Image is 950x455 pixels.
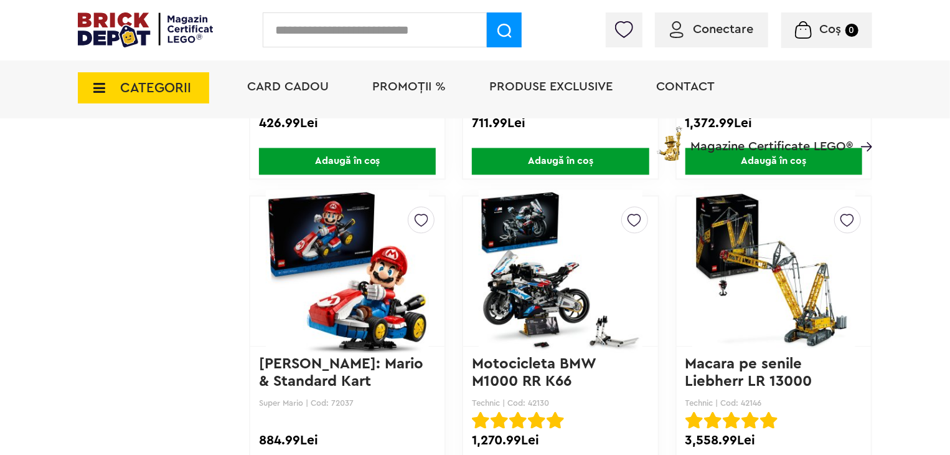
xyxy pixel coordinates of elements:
span: Adaugă în coș [259,148,436,175]
span: CATEGORII [120,81,191,95]
p: Super Mario | Cod: 72037 [259,398,436,408]
img: Evaluare cu stele [547,411,564,429]
span: Conectare [693,23,753,36]
img: Evaluare cu stele [472,411,489,429]
span: Magazine Certificate LEGO® [690,124,853,153]
a: Adaugă în coș [463,148,657,175]
a: PROMOȚII % [372,80,446,93]
img: Evaluare cu stele [723,411,740,429]
img: Macara pe senile Liebherr LR 13000 [692,184,855,358]
a: Produse exclusive [489,80,613,93]
img: Evaluare cu stele [491,411,508,429]
img: Evaluare cu stele [509,411,527,429]
p: Technic | Cod: 42130 [472,398,649,408]
span: Adaugă în coș [472,148,649,175]
span: Coș [820,23,842,36]
img: Motocicleta BMW M1000 RR K66 [479,184,642,358]
img: Evaluare cu stele [685,411,703,429]
img: Evaluare cu stele [704,411,722,429]
span: Adaugă în coș [685,148,862,175]
a: Motocicleta BMW M1000 RR K66 [472,357,600,389]
a: [PERSON_NAME]: Mario & Standard Kart [259,357,428,389]
div: 1,270.99Lei [472,433,649,449]
img: Mario Kart: Mario & Standard Kart [266,184,429,358]
img: Evaluare cu stele [760,411,778,429]
a: Card Cadou [247,80,329,93]
div: 3,558.99Lei [685,433,862,449]
a: Magazine Certificate LEGO® [853,124,872,136]
img: Evaluare cu stele [528,411,545,429]
div: 884.99Lei [259,433,436,449]
a: Adaugă în coș [250,148,444,175]
img: Evaluare cu stele [741,411,759,429]
p: Technic | Cod: 42146 [685,398,862,408]
a: Adaugă în coș [677,148,871,175]
a: Conectare [670,23,753,36]
small: 0 [845,24,858,37]
a: Macara pe senile Liebherr LR 13000 [685,357,812,389]
a: Contact [656,80,715,93]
